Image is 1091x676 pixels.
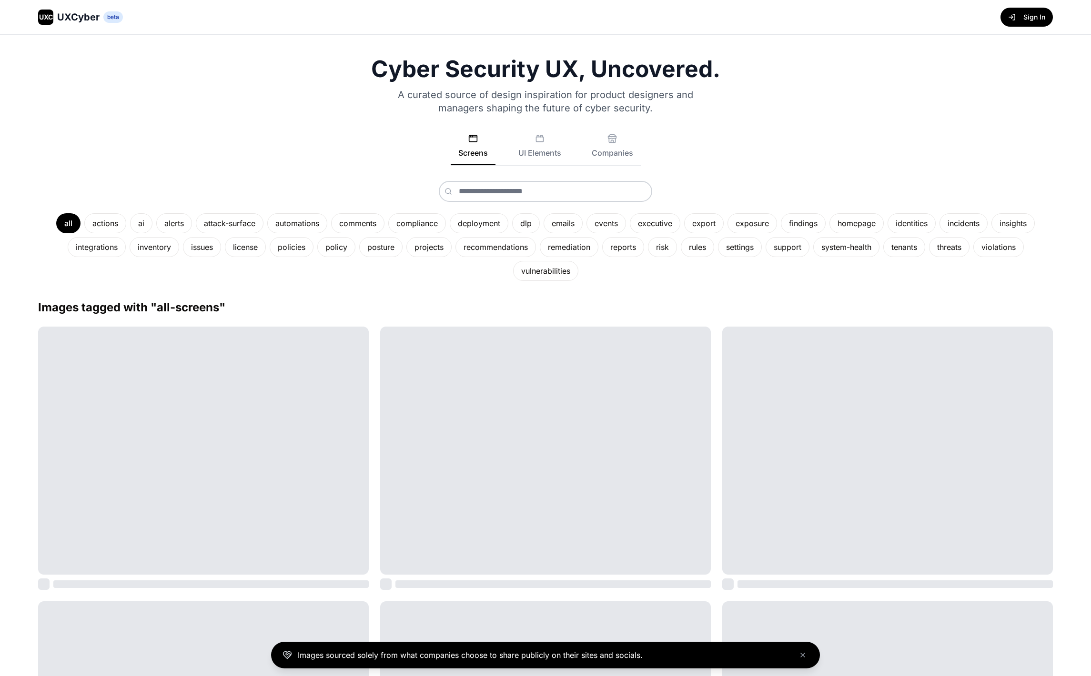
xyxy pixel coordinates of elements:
div: insights [991,213,1035,233]
div: export [684,213,724,233]
div: exposure [727,213,777,233]
span: UXCyber [57,10,100,24]
div: comments [331,213,384,233]
div: settings [718,237,762,257]
div: projects [406,237,452,257]
a: UXCUXCyberbeta [38,10,123,25]
div: rules [681,237,714,257]
p: A curated source of design inspiration for product designers and managers shaping the future of c... [385,88,706,115]
div: deployment [450,213,508,233]
div: threats [929,237,970,257]
div: automations [267,213,327,233]
div: violations [973,237,1024,257]
div: policy [317,237,355,257]
button: Companies [584,134,641,165]
div: events [586,213,626,233]
div: findings [781,213,826,233]
h2: Images tagged with " all-screens " [38,300,1053,315]
div: license [225,237,266,257]
div: alerts [156,213,192,233]
div: incidents [939,213,988,233]
div: vulnerabilities [513,261,578,281]
p: Images sourced solely from what companies choose to share publicly on their sites and socials. [298,649,643,661]
div: attack-surface [196,213,263,233]
div: posture [359,237,403,257]
span: UXC [39,12,53,22]
div: integrations [68,237,126,257]
div: homepage [829,213,884,233]
div: emails [544,213,583,233]
div: executive [630,213,680,233]
div: ai [130,213,152,233]
div: all [56,213,81,233]
div: support [766,237,809,257]
div: actions [84,213,126,233]
button: Close banner [797,649,808,661]
button: Sign In [1000,8,1053,27]
button: UI Elements [511,134,569,165]
div: risk [648,237,677,257]
button: Screens [451,134,495,165]
div: identities [888,213,936,233]
div: compliance [388,213,446,233]
div: tenants [883,237,925,257]
div: inventory [130,237,179,257]
div: remediation [540,237,598,257]
div: issues [183,237,221,257]
div: policies [270,237,313,257]
div: recommendations [455,237,536,257]
div: dlp [512,213,540,233]
span: beta [103,11,123,23]
div: reports [602,237,644,257]
h1: Cyber Security UX, Uncovered. [38,58,1053,80]
div: system-health [813,237,879,257]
